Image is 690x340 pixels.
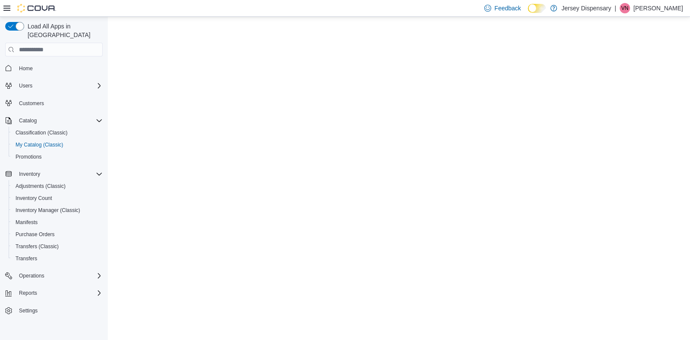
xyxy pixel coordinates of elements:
a: My Catalog (Classic) [12,140,67,150]
button: Adjustments (Classic) [9,180,106,192]
a: Home [16,63,36,74]
a: Promotions [12,152,45,162]
span: Inventory [16,169,103,179]
div: Vinny Nguyen [620,3,630,13]
span: Customers [19,100,44,107]
span: Operations [19,272,44,279]
span: Inventory Count [16,195,52,202]
button: Promotions [9,151,106,163]
span: Settings [19,307,38,314]
span: Transfers [12,253,103,264]
a: Adjustments (Classic) [12,181,69,191]
span: Inventory Count [12,193,103,203]
button: Inventory Manager (Classic) [9,204,106,216]
span: Catalog [16,115,103,126]
span: Reports [16,288,103,298]
span: Purchase Orders [16,231,55,238]
span: Reports [19,290,37,296]
input: Dark Mode [528,4,546,13]
span: Promotions [16,153,42,160]
button: Home [2,62,106,74]
span: Inventory Manager (Classic) [16,207,80,214]
span: Transfers (Classic) [16,243,59,250]
button: Catalog [16,115,40,126]
span: Catalog [19,117,37,124]
a: Manifests [12,217,41,228]
span: Inventory [19,171,40,178]
span: Load All Apps in [GEOGRAPHIC_DATA] [24,22,103,39]
button: Transfers (Classic) [9,240,106,253]
span: Users [16,81,103,91]
span: Inventory Manager (Classic) [12,205,103,215]
span: Home [16,62,103,73]
a: Transfers (Classic) [12,241,62,252]
button: Reports [16,288,41,298]
a: Settings [16,306,41,316]
img: Cova [17,4,56,12]
button: Purchase Orders [9,228,106,240]
span: Adjustments (Classic) [16,183,66,190]
a: Inventory Count [12,193,56,203]
a: Inventory Manager (Classic) [12,205,84,215]
button: Inventory [16,169,44,179]
button: Transfers [9,253,106,265]
button: Users [16,81,36,91]
span: Settings [16,305,103,316]
a: Purchase Orders [12,229,58,240]
button: Operations [2,270,106,282]
span: Classification (Classic) [16,129,68,136]
span: Adjustments (Classic) [12,181,103,191]
button: Classification (Classic) [9,127,106,139]
span: Users [19,82,32,89]
button: Inventory [2,168,106,180]
span: Transfers [16,255,37,262]
span: Purchase Orders [12,229,103,240]
button: My Catalog (Classic) [9,139,106,151]
button: Customers [2,97,106,109]
p: | [615,3,616,13]
span: Customers [16,98,103,109]
span: Promotions [12,152,103,162]
span: Feedback [495,4,521,12]
span: VN [621,3,629,13]
span: Transfers (Classic) [12,241,103,252]
span: Manifests [12,217,103,228]
button: Reports [2,287,106,299]
span: Home [19,65,33,72]
button: Settings [2,304,106,317]
a: Transfers [12,253,41,264]
p: [PERSON_NAME] [634,3,683,13]
span: My Catalog (Classic) [16,141,63,148]
button: Manifests [9,216,106,228]
span: Manifests [16,219,38,226]
span: Classification (Classic) [12,128,103,138]
a: Classification (Classic) [12,128,71,138]
p: Jersey Dispensary [561,3,611,13]
button: Users [2,80,106,92]
span: Operations [16,271,103,281]
a: Customers [16,98,47,109]
span: My Catalog (Classic) [12,140,103,150]
nav: Complex example [5,58,103,339]
button: Inventory Count [9,192,106,204]
button: Catalog [2,115,106,127]
button: Operations [16,271,48,281]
